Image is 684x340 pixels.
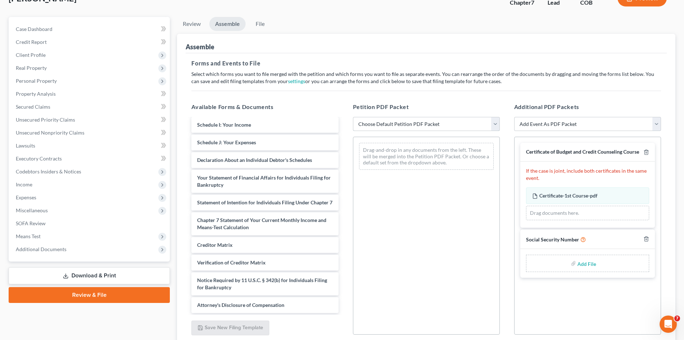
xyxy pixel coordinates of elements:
[16,233,41,239] span: Means Test
[10,23,170,36] a: Case Dashboard
[359,143,494,170] div: Drag-and-drop in any documents from the left. These will be merged into the Petition PDF Packet. ...
[514,103,661,111] h5: Additional PDF Packets
[526,206,649,220] div: Drag documents here.
[674,316,680,321] span: 7
[16,91,56,97] span: Property Analysis
[16,52,46,58] span: Client Profile
[16,78,57,84] span: Personal Property
[16,104,50,110] span: Secured Claims
[288,78,305,84] a: settings
[197,157,312,163] span: Declaration About an Individual Debtor's Schedules
[526,149,639,155] span: Certificate of Budget and Credit Counseling Course
[197,199,332,205] span: Statement of Intention for Individuals Filing Under Chapter 7
[177,17,206,31] a: Review
[209,17,246,31] a: Assemble
[660,316,677,333] iframe: Intercom live chat
[10,113,170,126] a: Unsecured Priority Claims
[197,139,256,145] span: Schedule J: Your Expenses
[16,168,81,174] span: Codebtors Insiders & Notices
[16,220,46,226] span: SOFA Review
[16,39,47,45] span: Credit Report
[16,142,35,149] span: Lawsuits
[197,277,327,290] span: Notice Required by 11 U.S.C. § 342(b) for Individuals Filing for Bankruptcy
[16,207,48,213] span: Miscellaneous
[197,259,266,266] span: Verification of Creditor Matrix
[16,26,52,32] span: Case Dashboard
[197,302,284,308] span: Attorney's Disclosure of Compensation
[16,194,36,200] span: Expenses
[10,152,170,165] a: Executory Contracts
[9,267,170,284] a: Download & Print
[10,100,170,113] a: Secured Claims
[197,174,331,188] span: Your Statement of Financial Affairs for Individuals Filing for Bankruptcy
[9,287,170,303] a: Review & File
[16,65,47,71] span: Real Property
[16,117,75,123] span: Unsecured Priority Claims
[16,246,66,252] span: Additional Documents
[10,87,170,100] a: Property Analysis
[526,167,649,182] p: If the case is joint, include both certificates in the same event.
[197,217,326,230] span: Chapter 7 Statement of Your Current Monthly Income and Means-Test Calculation
[191,71,661,85] p: Select which forms you want to file merged with the petition and which forms you want to file as ...
[186,42,214,51] div: Assemble
[10,36,170,49] a: Credit Report
[10,126,170,139] a: Unsecured Nonpriority Claims
[191,59,661,68] h5: Forms and Events to File
[10,139,170,152] a: Lawsuits
[539,192,597,199] span: Certificate-1st Course-pdf
[16,181,32,187] span: Income
[10,217,170,230] a: SOFA Review
[197,122,251,128] span: Schedule I: Your Income
[191,321,269,336] button: Save New Filing Template
[353,103,409,110] span: Petition PDF Packet
[526,236,579,242] span: Social Security Number
[197,242,233,248] span: Creditor Matrix
[16,130,84,136] span: Unsecured Nonpriority Claims
[16,155,62,162] span: Executory Contracts
[248,17,271,31] a: File
[191,103,338,111] h5: Available Forms & Documents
